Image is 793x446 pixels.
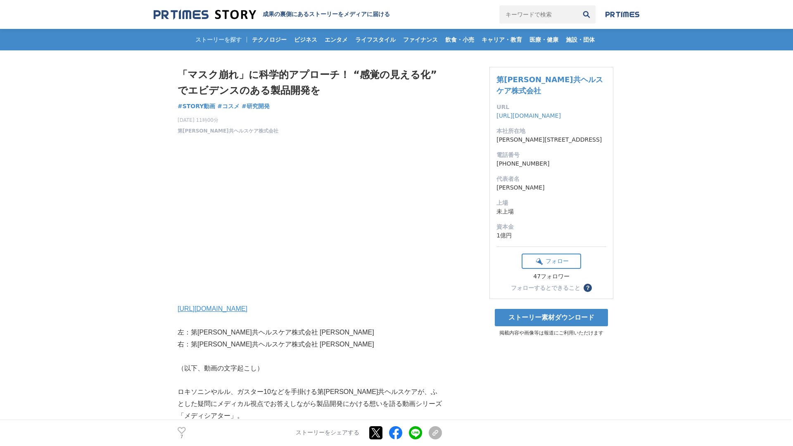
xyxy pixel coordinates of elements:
[321,36,351,43] span: エンタメ
[178,67,442,99] h1: 「マスク崩れ」に科学的アプローチ！ “感覚の見える化”でエビデンスのある製品開発を
[478,36,525,43] span: キャリア・教育
[154,9,256,20] img: 成果の裏側にあるストーリーをメディアに届ける
[478,29,525,50] a: キャリア・教育
[178,116,278,124] span: [DATE] 11時00分
[496,223,606,231] dt: 資本金
[511,285,580,291] div: フォローするとできること
[291,29,321,50] a: ビジネス
[352,29,399,50] a: ライフスタイル
[178,386,442,422] p: ロキソニンやルル、ガスター10などを手掛ける第[PERSON_NAME]共ヘルスケアが、ふとした疑問にメディカル視点でお答えしながら製品開発にかける想いを語る動画シリーズ「メディシアター」。
[489,330,613,337] p: 掲載内容や画像等は報道にご利用いただけます
[242,102,270,111] a: #研究開発
[217,102,240,111] a: #コスメ
[584,284,592,292] button: ？
[496,231,606,240] dd: 1億円
[442,36,477,43] span: 飲食・小売
[522,254,581,269] button: フォロー
[499,5,577,24] input: キーワードで検索
[296,429,359,437] p: ストーリーをシェアする
[496,151,606,159] dt: 電話番号
[178,102,215,111] a: #STORY動画
[605,11,639,18] img: prtimes
[178,305,247,312] a: [URL][DOMAIN_NAME]
[400,36,441,43] span: ファイナンス
[496,183,606,192] dd: [PERSON_NAME]
[526,29,562,50] a: 医療・健康
[242,102,270,110] span: #研究開発
[496,75,603,95] a: 第[PERSON_NAME]共ヘルスケア株式会社
[585,285,591,291] span: ？
[563,29,598,50] a: 施設・団体
[217,102,240,110] span: #コスメ
[400,29,441,50] a: ファイナンス
[178,363,442,375] p: （以下、動画の文字起こし）
[154,9,390,20] a: 成果の裏側にあるストーリーをメディアに届ける 成果の裏側にあるストーリーをメディアに届ける
[178,102,215,110] span: #STORY動画
[496,159,606,168] dd: [PHONE_NUMBER]
[563,36,598,43] span: 施設・団体
[496,127,606,135] dt: 本社所在地
[263,11,390,18] h2: 成果の裏側にあるストーリーをメディアに届ける
[442,29,477,50] a: 飲食・小売
[496,199,606,207] dt: 上場
[495,309,608,326] a: ストーリー素材ダウンロード
[178,435,186,439] p: 7
[496,207,606,216] dd: 未上場
[352,36,399,43] span: ライフスタイル
[178,339,442,351] p: 右：第[PERSON_NAME]共ヘルスケア株式会社 [PERSON_NAME]
[178,327,442,339] p: 左：第[PERSON_NAME]共ヘルスケア株式会社 [PERSON_NAME]
[178,127,278,135] a: 第[PERSON_NAME]共ヘルスケア株式会社
[321,29,351,50] a: エンタメ
[526,36,562,43] span: 医療・健康
[291,36,321,43] span: ビジネス
[496,103,606,111] dt: URL
[577,5,596,24] button: 検索
[249,29,290,50] a: テクノロジー
[496,135,606,144] dd: [PERSON_NAME][STREET_ADDRESS]
[522,273,581,280] div: 47フォロワー
[496,112,561,119] a: [URL][DOMAIN_NAME]
[249,36,290,43] span: テクノロジー
[496,175,606,183] dt: 代表者名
